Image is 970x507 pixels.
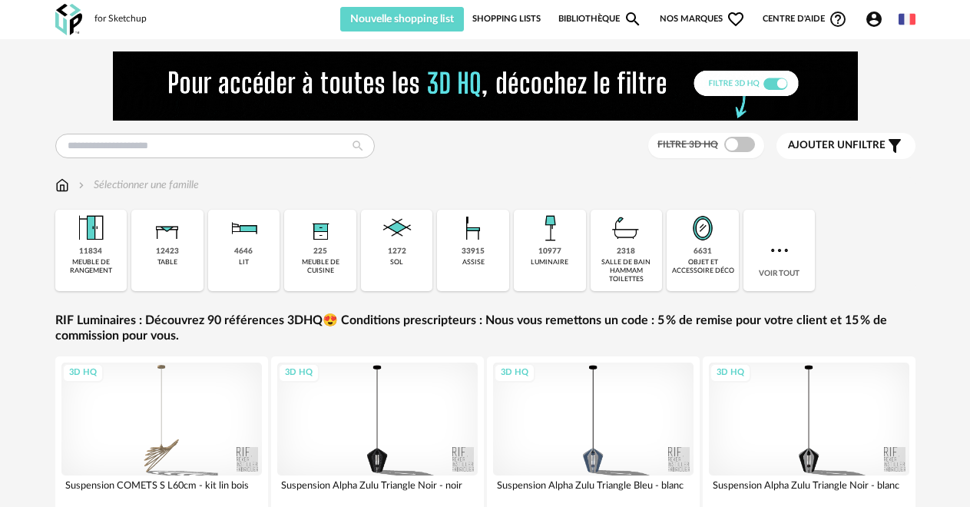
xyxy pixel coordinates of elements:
div: meuble de cuisine [289,258,352,276]
a: BibliothèqueMagnify icon [558,7,643,31]
img: svg+xml;base64,PHN2ZyB3aWR0aD0iMTYiIGhlaWdodD0iMTciIHZpZXdCb3g9IjAgMCAxNiAxNyIgZmlsbD0ibm9uZSIgeG... [55,177,69,193]
div: meuble de rangement [60,258,123,276]
span: Nouvelle shopping list [350,14,454,25]
div: 33915 [462,247,485,257]
img: Rangement.png [302,210,339,247]
img: Salle%20de%20bain.png [607,210,644,247]
img: OXP [55,4,82,35]
div: 3D HQ [494,363,535,383]
div: Suspension COMETS S L60cm - kit lin bois [61,476,262,506]
img: Assise.png [455,210,492,247]
span: Filtre 3D HQ [657,140,718,149]
div: 11834 [79,247,102,257]
span: Help Circle Outline icon [829,10,847,28]
img: more.7b13dc1.svg [767,238,792,263]
span: Nos marques [660,7,746,31]
div: 2318 [617,247,635,257]
span: Ajouter un [788,140,852,151]
div: table [157,258,177,267]
div: objet et accessoire déco [671,258,734,276]
span: filtre [788,139,886,152]
img: fr [899,11,915,28]
span: Account Circle icon [865,10,890,28]
div: 3D HQ [278,363,319,383]
a: Shopping Lists [472,7,541,31]
img: Sol.png [379,210,415,247]
div: 3D HQ [62,363,104,383]
img: FILTRE%20HQ%20NEW_V1%20(4).gif [113,51,858,121]
span: Account Circle icon [865,10,883,28]
div: salle de bain hammam toilettes [595,258,658,284]
div: Sélectionner une famille [75,177,199,193]
div: 1272 [388,247,406,257]
img: Luminaire.png [531,210,568,247]
img: Meuble%20de%20rangement.png [72,210,109,247]
div: assise [462,258,485,267]
img: Miroir.png [684,210,721,247]
button: Nouvelle shopping list [340,7,465,31]
div: Suspension Alpha Zulu Triangle Noir - noir [277,476,478,506]
img: Literie.png [225,210,262,247]
div: for Sketchup [94,13,147,25]
div: 4646 [234,247,253,257]
div: 225 [313,247,327,257]
a: RIF Luminaires : Découvrez 90 références 3DHQ😍 Conditions prescripteurs : Nous vous remettons un ... [55,313,915,345]
div: lit [239,258,249,267]
span: Magnify icon [624,10,642,28]
div: 6631 [694,247,712,257]
div: 12423 [156,247,179,257]
img: svg+xml;base64,PHN2ZyB3aWR0aD0iMTYiIGhlaWdodD0iMTYiIHZpZXdCb3g9IjAgMCAxNiAxNiIgZmlsbD0ibm9uZSIgeG... [75,177,88,193]
div: Voir tout [743,210,816,291]
button: Ajouter unfiltre Filter icon [776,133,915,159]
div: 10977 [538,247,561,257]
div: Suspension Alpha Zulu Triangle Noir - blanc [709,476,909,506]
img: Table.png [149,210,186,247]
span: Filter icon [886,137,904,155]
div: Suspension Alpha Zulu Triangle Bleu - blanc [493,476,694,506]
div: 3D HQ [710,363,751,383]
span: Heart Outline icon [727,10,745,28]
div: sol [390,258,403,267]
div: luminaire [531,258,568,267]
span: Centre d'aideHelp Circle Outline icon [763,10,848,28]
